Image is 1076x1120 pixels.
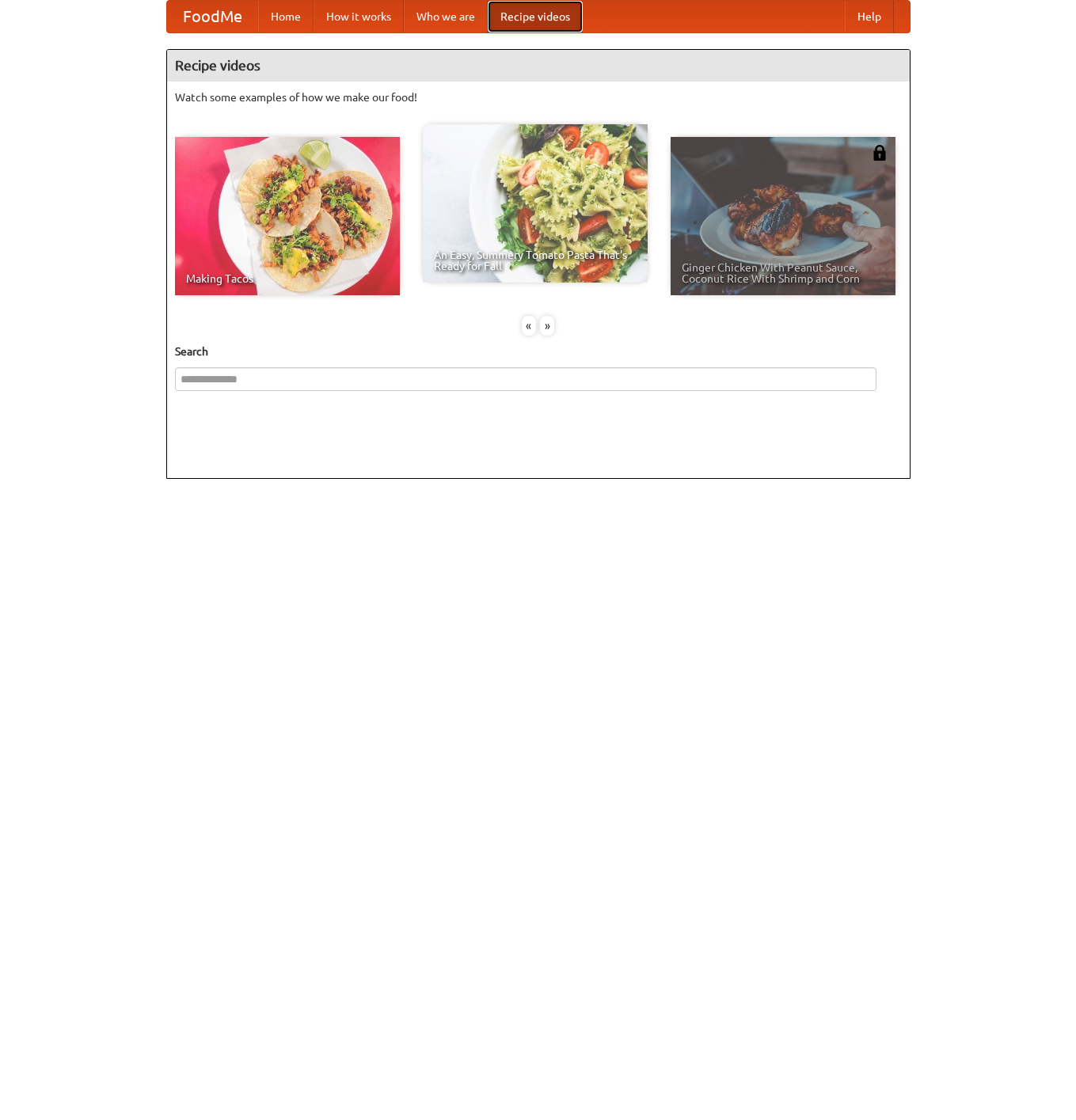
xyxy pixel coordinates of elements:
a: Making Tacos [175,137,400,295]
span: An Easy, Summery Tomato Pasta That's Ready for Fall [434,249,637,271]
div: » [540,316,554,336]
a: An Easy, Summery Tomato Pasta That's Ready for Fall [423,124,648,283]
img: 483408.png [872,145,888,161]
div: « [522,316,536,336]
h4: Recipe videos [167,50,910,82]
a: Who we are [404,1,488,32]
span: Making Tacos [186,273,389,284]
p: Watch some examples of how we make our food! [175,89,902,105]
a: FoodMe [167,1,258,32]
a: Recipe videos [488,1,583,32]
a: How it works [314,1,404,32]
a: Help [845,1,894,32]
a: Home [258,1,314,32]
h5: Search [175,344,902,359]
